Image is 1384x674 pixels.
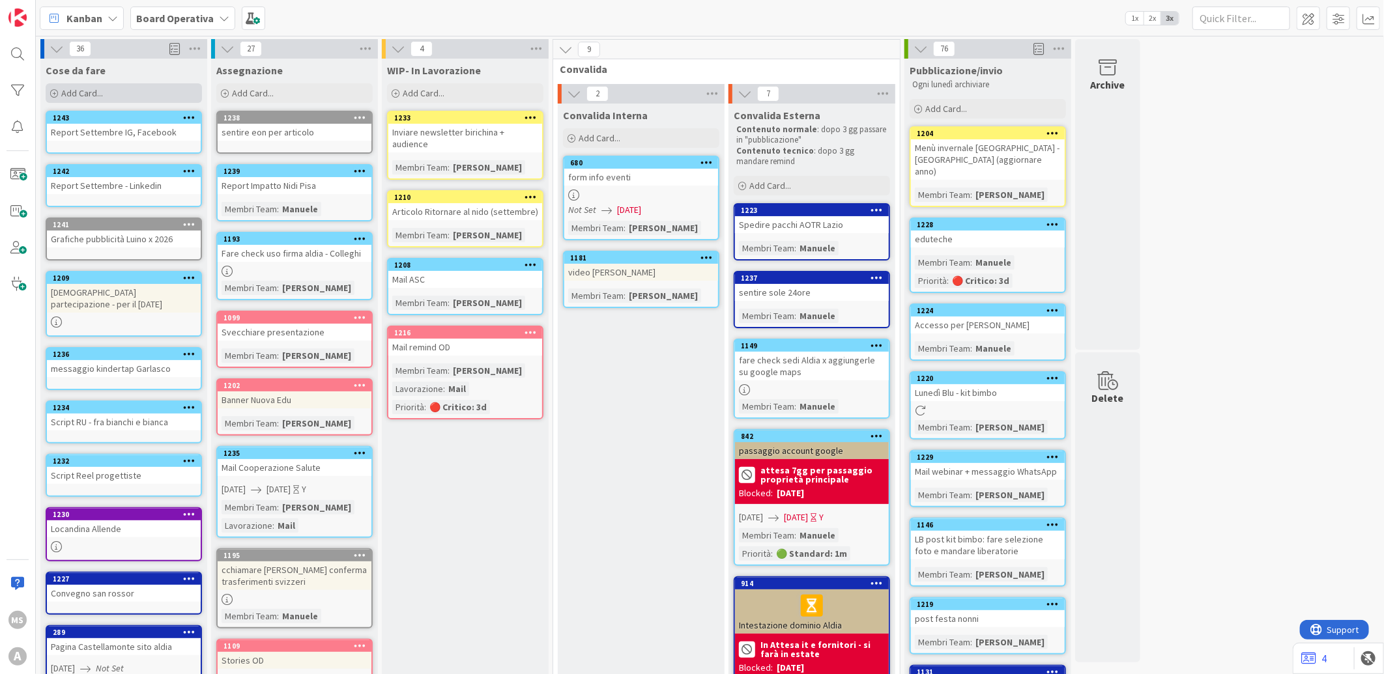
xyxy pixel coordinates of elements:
span: Add Card... [232,87,274,99]
div: Priorità [915,274,947,288]
div: 1204 [911,128,1065,139]
span: 4 [411,41,433,57]
span: [DATE] [267,483,291,496]
span: : [448,160,450,175]
span: : [970,188,972,202]
div: Priorità [392,400,424,414]
div: Intestazione dominio Aldia [735,589,889,634]
p: : dopo 3 gg mandare remind [736,146,887,167]
div: Report Settembre IG, Facebook [47,124,201,141]
div: [PERSON_NAME] [972,188,1048,202]
div: Manuele [279,202,321,216]
div: 1208Mail ASC [388,259,542,288]
div: Mail Cooperazione Salute [218,459,371,476]
div: 1243Report Settembre IG, Facebook [47,112,201,141]
div: 842passaggio account google [735,430,889,459]
div: Script Reel progettiste [47,467,201,484]
span: : [277,348,279,363]
div: 1181video [PERSON_NAME] [564,252,718,281]
div: 1238 [223,113,371,122]
span: Add Card... [579,132,620,144]
div: 1236 [53,350,201,359]
span: 1x [1126,12,1144,25]
div: 1238 [218,112,371,124]
span: 9 [578,42,600,57]
div: Articolo Ritornare al nido (settembre) [388,203,542,220]
div: 914Intestazione dominio Aldia [735,578,889,634]
div: Manuele [796,399,839,414]
div: 289 [53,628,201,637]
div: sentire sole 24ore [735,284,889,301]
div: [PERSON_NAME] [626,221,701,235]
span: : [970,341,972,356]
span: : [771,546,773,561]
div: 1195 [218,550,371,561]
div: Membri Team [222,416,277,430]
div: 1146LB post kit bimbo: fare selezione foto e mandare liberatorie [911,519,1065,559]
span: : [970,635,972,649]
div: 1241 [47,219,201,231]
div: 1233 [388,112,542,124]
div: 1219 [911,598,1065,610]
div: 1235 [223,449,371,458]
div: 1216Mail remind OD [388,327,542,356]
span: Add Card... [749,180,791,191]
div: 1209 [47,272,201,284]
span: 76 [933,41,955,57]
div: Lavorazione [222,518,272,533]
span: : [624,288,626,303]
div: 1234Script RU - fra bianchi e bianca [47,402,201,430]
div: 1232 [53,456,201,466]
span: : [794,399,796,414]
div: 1241Grafiche pubblicità Luino x 2026 [47,219,201,247]
div: [PERSON_NAME] [972,488,1048,502]
div: 914 [741,579,889,588]
div: 1220 [911,372,1065,384]
p: : dopo 3 gg passare in "pubblicazione" [736,124,887,146]
div: 1230 [53,510,201,519]
div: 1109 [223,641,371,651]
div: 1228 [911,219,1065,231]
div: Membri Team [739,528,794,542]
span: : [624,221,626,235]
div: 1232 [47,455,201,467]
i: Not Set [568,204,596,216]
div: 1204Menù invernale [GEOGRAPHIC_DATA] - [GEOGRAPHIC_DATA] (aggiornare anno) [911,128,1065,180]
span: : [794,528,796,542]
div: [DEMOGRAPHIC_DATA] partecipazione - per il [DATE] [47,284,201,313]
span: 3x [1161,12,1179,25]
div: Manuele [796,309,839,323]
div: Mail webinar + messaggio WhatsApp [911,463,1065,480]
span: [DATE] [739,511,763,524]
span: : [424,400,426,414]
div: 1242 [53,167,201,176]
span: [DATE] [222,483,246,496]
div: Archive [1091,77,1125,92]
span: Pubblicazione/invio [910,64,1003,77]
i: Not Set [96,662,124,674]
div: 1236 [47,348,201,360]
div: 680form info eventi [564,157,718,186]
span: 2x [1144,12,1161,25]
div: 1209 [53,274,201,283]
span: 27 [240,41,262,57]
div: 1209[DEMOGRAPHIC_DATA] partecipazione - per il [DATE] [47,272,201,313]
div: 🟢 Standard: 1m [773,546,850,561]
div: [DATE] [777,486,804,500]
div: 1195cchiamare [PERSON_NAME] conferma trasferimenti svizzeri [218,550,371,590]
div: Stories OD [218,652,371,669]
div: [PERSON_NAME] [279,500,354,514]
span: Cose da fare [46,64,106,77]
div: 1210 [388,191,542,203]
span: : [970,420,972,434]
div: Membri Team [739,309,794,323]
input: Quick Filter... [1192,7,1290,30]
div: Report Settembre - Linkedin [47,177,201,194]
div: Mail [274,518,298,533]
div: 1099Svecchiare presentazione [218,312,371,341]
div: 1109Stories OD [218,640,371,669]
div: 1237 [741,274,889,283]
div: Membri Team [915,420,970,434]
span: : [947,274,949,288]
div: [PERSON_NAME] [450,296,525,310]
